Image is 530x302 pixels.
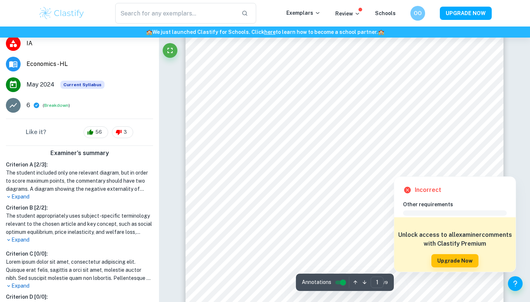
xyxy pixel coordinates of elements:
[6,161,153,169] h6: Criterion A [ 2 / 3 ]:
[60,81,105,89] span: Current Syllabus
[120,129,131,136] span: 3
[3,149,156,158] h6: Examiner's summary
[115,3,236,24] input: Search for any exemplars...
[335,10,360,18] p: Review
[112,126,133,138] div: 3
[26,101,30,110] p: 6
[6,193,153,201] p: Expand
[403,200,513,208] h6: Other requirements
[398,231,512,248] h6: Unlock access to all examiner comments with Clastify Premium
[26,80,54,89] span: May 2024
[415,186,441,194] h6: Incorrect
[26,128,46,137] h6: Like it?
[264,29,276,35] a: here
[286,9,321,17] p: Exemplars
[60,81,105,89] div: This exemplar is based on the current syllabus. Feel free to refer to it for inspiration/ideas wh...
[91,129,106,136] span: 56
[414,9,422,17] h6: OO
[302,278,331,286] span: Annotations
[43,102,70,109] span: ( )
[84,126,108,138] div: 56
[410,6,425,21] button: OO
[146,29,152,35] span: 🏫
[6,169,153,193] h1: The student included only one relevant diagram, but in order to score maximum points, the comment...
[508,276,523,291] button: Help and Feedback
[431,254,478,267] button: Upgrade Now
[44,102,68,109] button: Breakdown
[38,6,85,21] img: Clastify logo
[6,212,153,236] h1: The student appropriately uses subject-specific terminology relevant to the chosen article and ke...
[375,10,396,16] a: Schools
[440,7,492,20] button: UPGRADE NOW
[1,28,529,36] h6: We just launched Clastify for Schools. Click to learn how to become a school partner.
[26,60,153,69] span: Economics - HL
[378,29,384,35] span: 🏫
[163,43,177,58] button: Fullscreen
[26,39,153,48] span: IA
[384,279,388,286] span: / 9
[6,236,153,244] p: Expand
[6,204,153,212] h6: Criterion B [ 2 / 2 ]:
